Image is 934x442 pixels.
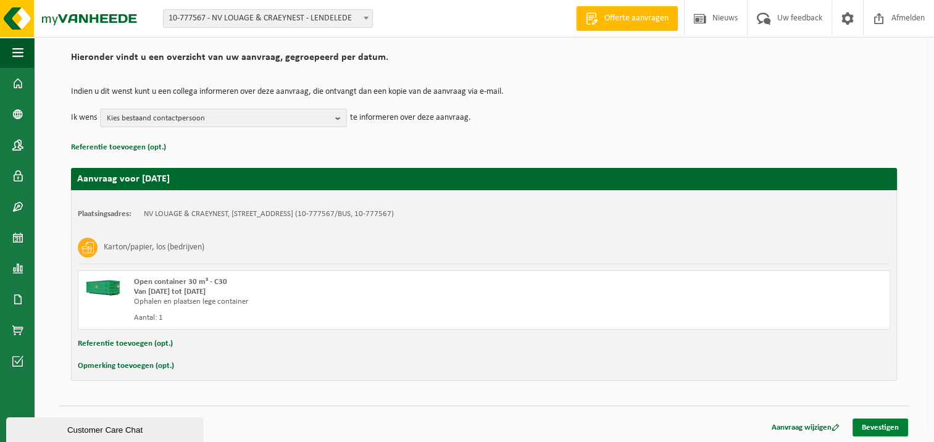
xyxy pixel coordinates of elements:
[71,109,97,127] p: Ik wens
[134,288,206,296] strong: Van [DATE] tot [DATE]
[85,277,122,296] img: HK-XC-30-GN-00.png
[71,88,897,96] p: Indien u dit wenst kunt u een collega informeren over deze aanvraag, die ontvangt dan een kopie v...
[144,209,394,219] td: NV LOUAGE & CRAEYNEST, [STREET_ADDRESS] (10-777567/BUS, 10-777567)
[163,9,373,28] span: 10-777567 - NV LOUAGE & CRAEYNEST - LENDELEDE
[6,415,206,442] iframe: chat widget
[78,358,174,374] button: Opmerking toevoegen (opt.)
[78,210,131,218] strong: Plaatsingsadres:
[104,238,204,257] h3: Karton/papier, los (bedrijven)
[350,109,471,127] p: te informeren over deze aanvraag.
[77,174,170,184] strong: Aanvraag voor [DATE]
[71,52,897,69] h2: Hieronder vindt u een overzicht van uw aanvraag, gegroepeerd per datum.
[164,10,372,27] span: 10-777567 - NV LOUAGE & CRAEYNEST - LENDELEDE
[78,336,173,352] button: Referentie toevoegen (opt.)
[71,140,166,156] button: Referentie toevoegen (opt.)
[134,313,533,323] div: Aantal: 1
[100,109,347,127] button: Kies bestaand contactpersoon
[134,278,227,286] span: Open container 30 m³ - C30
[134,297,533,307] div: Ophalen en plaatsen lege container
[576,6,678,31] a: Offerte aanvragen
[853,419,908,436] a: Bevestigen
[762,419,849,436] a: Aanvraag wijzigen
[601,12,672,25] span: Offerte aanvragen
[107,109,330,128] span: Kies bestaand contactpersoon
